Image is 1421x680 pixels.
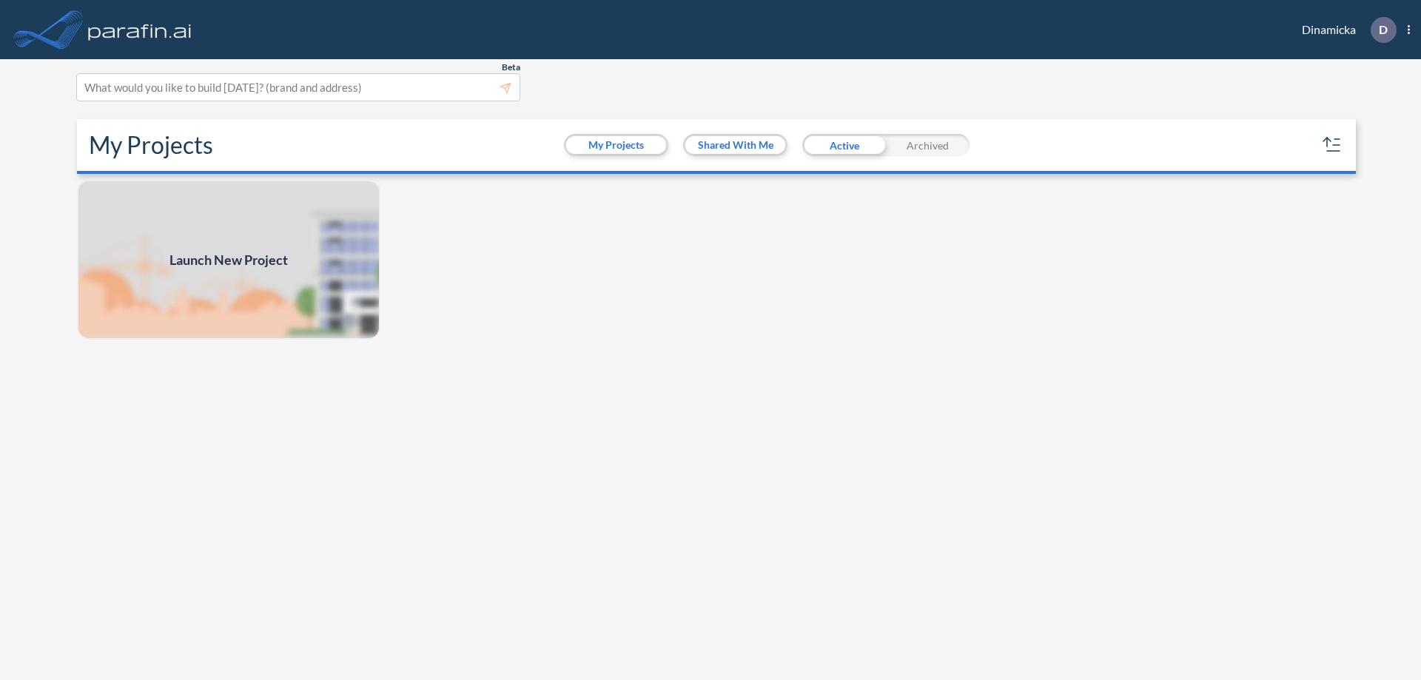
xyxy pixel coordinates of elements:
[1379,23,1388,36] p: D
[685,136,785,154] button: Shared With Me
[169,250,288,270] span: Launch New Project
[1280,17,1410,43] div: Dinamicka
[502,61,520,73] span: Beta
[85,15,195,44] img: logo
[1320,133,1344,157] button: sort
[886,134,970,156] div: Archived
[77,180,380,340] a: Launch New Project
[77,180,380,340] img: add
[566,136,666,154] button: My Projects
[89,131,213,159] h2: My Projects
[802,134,886,156] div: Active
